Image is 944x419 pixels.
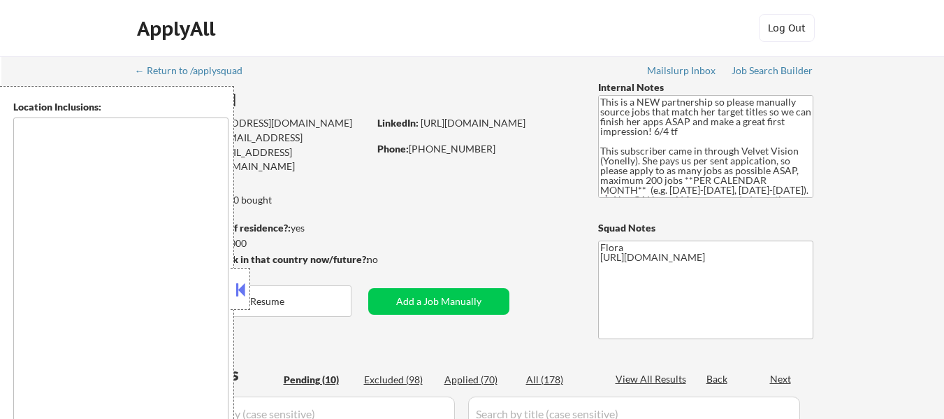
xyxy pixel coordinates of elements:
[367,253,407,267] div: no
[770,372,792,386] div: Next
[136,91,423,108] div: [PERSON_NAME]
[526,373,596,387] div: All (178)
[706,372,729,386] div: Back
[647,66,717,76] div: Mailslurp Inbox
[598,221,813,235] div: Squad Notes
[647,65,717,79] a: Mailslurp Inbox
[137,131,368,158] div: [EMAIL_ADDRESS][DOMAIN_NAME]
[13,100,228,114] div: Location Inclusions:
[368,288,509,315] button: Add a Job Manually
[759,14,815,42] button: Log Out
[137,116,368,130] div: [EMAIL_ADDRESS][DOMAIN_NAME]
[616,372,690,386] div: View All Results
[284,373,354,387] div: Pending (10)
[137,17,219,41] div: ApplyAll
[136,236,368,250] div: $90,000
[136,253,369,265] strong: Will need Visa to work in that country now/future?:
[364,373,434,387] div: Excluded (98)
[732,66,813,76] div: Job Search Builder
[598,80,813,94] div: Internal Notes
[136,193,368,207] div: 64 sent / 10000 bought
[135,65,256,79] a: ← Return to /applysquad
[377,142,575,156] div: [PHONE_NUMBER]
[421,117,525,129] a: [URL][DOMAIN_NAME]
[135,66,256,76] div: ← Return to /applysquad
[444,373,514,387] div: Applied (70)
[136,145,368,173] div: [EMAIL_ADDRESS][PERSON_NAME][DOMAIN_NAME]
[377,117,419,129] strong: LinkedIn:
[377,143,409,155] strong: Phone:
